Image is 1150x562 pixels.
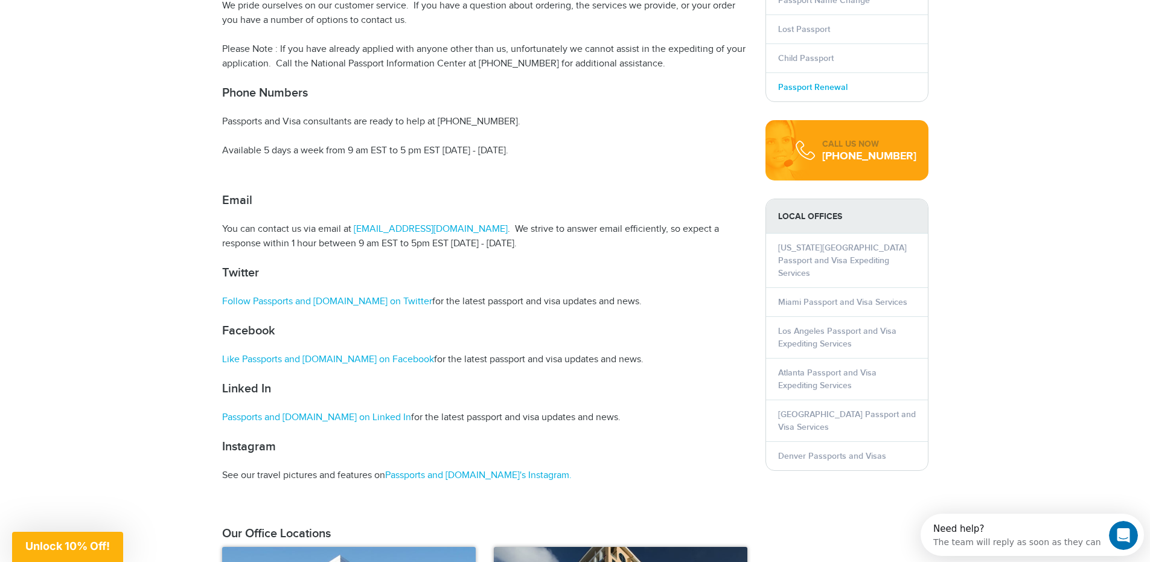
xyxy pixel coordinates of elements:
a: Follow Passports and [DOMAIN_NAME] on Twitter [222,296,432,307]
iframe: Intercom live chat discovery launcher [921,514,1144,556]
p: You can contact us via email at . We strive to answer email efficiently, so expect a response wit... [222,222,747,251]
div: Unlock 10% Off! [12,532,123,562]
iframe: Intercom live chat [1109,521,1138,550]
p: Available 5 days a week from 9 am EST to 5 pm EST [DATE] - [DATE]. [222,144,747,158]
p: Please Note : If you have already applied with anyone other than us, unfortunately we cannot assi... [222,42,747,71]
h2: Linked In [222,382,747,396]
a: [GEOGRAPHIC_DATA] Passport and Visa Services [778,409,916,432]
h2: Twitter [222,266,747,280]
div: CALL US NOW [822,138,916,150]
a: Passport Renewal [778,82,848,92]
h2: Instagram [222,439,747,454]
p: for the latest passport and visa updates and news. [222,295,747,309]
div: [PHONE_NUMBER] [822,150,916,162]
p: See our travel pictures and features on [222,468,747,483]
p: Passports and Visa consultants are ready to help at [PHONE_NUMBER]. [222,115,747,129]
a: Atlanta Passport and Visa Expediting Services [778,368,877,391]
a: Lost Passport [778,24,830,34]
h2: Facebook [222,324,747,338]
a: [EMAIL_ADDRESS][DOMAIN_NAME] [351,223,508,235]
a: Los Angeles Passport and Visa Expediting Services [778,326,896,349]
a: Passports and [DOMAIN_NAME]'s Instagram. [385,470,572,481]
a: Denver Passports and Visas [778,451,886,461]
a: Passports and [DOMAIN_NAME] on Linked In [222,412,411,423]
a: Child Passport [778,53,834,63]
a: [US_STATE][GEOGRAPHIC_DATA] Passport and Visa Expediting Services [778,243,907,278]
strong: LOCAL OFFICES [766,199,928,234]
p: for the latest passport and visa updates and news. [222,353,747,367]
h2: Our Office Locations [222,526,747,541]
span: Unlock 10% Off! [25,540,110,552]
h2: Phone Numbers [222,86,747,100]
p: for the latest passport and visa updates and news. [222,410,747,425]
h2: Email [222,193,747,208]
a: Miami Passport and Visa Services [778,297,907,307]
a: Like Passports and [DOMAIN_NAME] on Facebook [222,354,434,365]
